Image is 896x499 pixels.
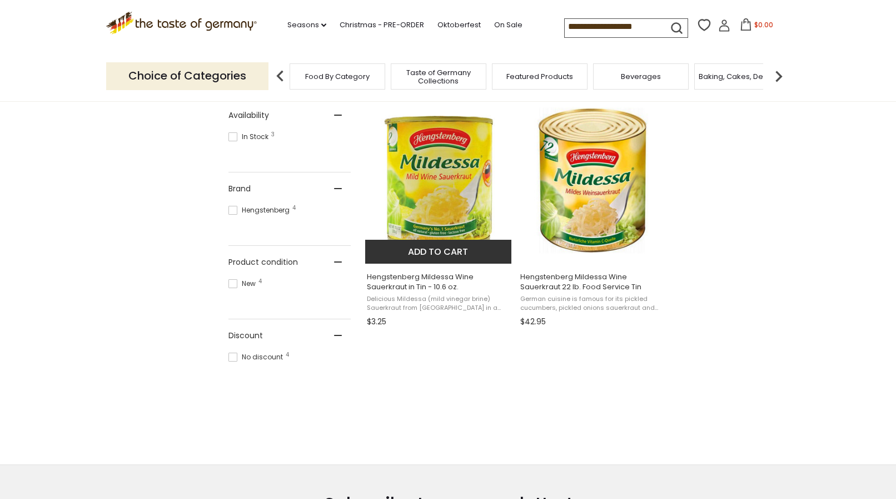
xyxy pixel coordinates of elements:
[754,20,773,29] span: $0.00
[286,352,289,358] span: 4
[228,279,259,289] span: New
[733,18,780,35] button: $0.00
[228,352,286,362] span: No discount
[519,107,666,254] img: Hengstenberg Mildessa Wine Sauerkraut 22 lb. Food Service Tin
[520,295,664,312] span: German cuisine is famous for its pickled cucumbers, pickled onions sauerkraut and red cabbage. No...
[340,19,424,31] a: Christmas - PRE-ORDER
[258,279,262,284] span: 4
[367,295,511,312] span: Delicious Mildessa (mild vinegar brine) Sauerkraut from [GEOGRAPHIC_DATA] in a convenient tin for...
[228,205,293,215] span: Hengstenberg
[768,65,790,87] img: next arrow
[365,240,511,264] button: Add to cart
[228,132,272,142] span: In Stock
[367,316,386,328] span: $3.25
[365,97,512,330] a: Hengstenberg Mildessa Wine Sauerkraut in Tin - 10.6 oz.
[305,72,370,81] a: Food By Category
[394,68,483,85] a: Taste of Germany Collections
[494,19,522,31] a: On Sale
[228,330,263,342] span: Discount
[271,132,275,137] span: 3
[520,316,546,328] span: $42.95
[228,110,269,121] span: Availability
[106,62,268,90] p: Choice of Categories
[519,97,666,330] a: Hengstenberg Mildessa Wine Sauerkraut 22 lb. Food Service Tin
[228,183,251,195] span: Brand
[365,107,512,254] img: Hengstenberg Mildessa Wine Sauerkraut in Tin
[520,272,664,292] span: Hengstenberg Mildessa Wine Sauerkraut 22 lb. Food Service Tin
[228,256,298,268] span: Product condition
[367,272,511,292] span: Hengstenberg Mildessa Wine Sauerkraut in Tin - 10.6 oz.
[437,19,481,31] a: Oktoberfest
[292,205,296,211] span: 4
[621,72,661,81] a: Beverages
[506,72,573,81] a: Featured Products
[269,65,291,87] img: previous arrow
[287,19,326,31] a: Seasons
[699,72,785,81] a: Baking, Cakes, Desserts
